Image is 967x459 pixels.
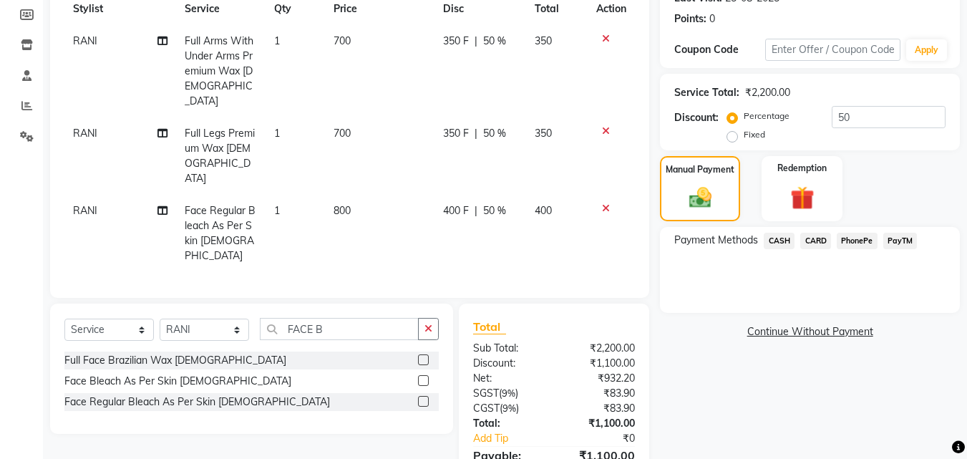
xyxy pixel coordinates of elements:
[443,126,469,141] span: 350 F
[483,126,506,141] span: 50 %
[709,11,715,26] div: 0
[554,401,646,416] div: ₹83.90
[682,185,719,211] img: _cash.svg
[473,387,499,400] span: SGST
[535,34,552,47] span: 350
[554,341,646,356] div: ₹2,200.00
[674,85,739,100] div: Service Total:
[554,371,646,386] div: ₹932.20
[906,39,947,61] button: Apply
[800,233,831,249] span: CARD
[73,127,97,140] span: RANI
[443,34,469,49] span: 350 F
[765,39,900,61] input: Enter Offer / Coupon Code
[274,127,280,140] span: 1
[334,34,351,47] span: 700
[777,162,827,175] label: Redemption
[674,11,706,26] div: Points:
[334,204,351,217] span: 800
[502,387,515,399] span: 9%
[64,353,286,368] div: Full Face Brazilian Wax [DEMOGRAPHIC_DATA]
[334,127,351,140] span: 700
[475,34,477,49] span: |
[883,233,918,249] span: PayTM
[462,356,554,371] div: Discount:
[783,183,822,213] img: _gift.svg
[674,233,758,248] span: Payment Methods
[483,203,506,218] span: 50 %
[462,431,569,446] a: Add Tip
[483,34,506,49] span: 50 %
[554,356,646,371] div: ₹1,100.00
[570,431,646,446] div: ₹0
[554,416,646,431] div: ₹1,100.00
[475,126,477,141] span: |
[64,395,330,410] div: Face Regular Bleach As Per Skin [DEMOGRAPHIC_DATA]
[535,127,552,140] span: 350
[744,110,789,122] label: Percentage
[674,42,764,57] div: Coupon Code
[443,203,469,218] span: 400 F
[473,319,506,334] span: Total
[674,110,719,125] div: Discount:
[764,233,795,249] span: CASH
[185,34,253,107] span: Full Arms With Under Arms Premium Wax [DEMOGRAPHIC_DATA]
[554,386,646,401] div: ₹83.90
[462,341,554,356] div: Sub Total:
[502,402,516,414] span: 9%
[745,85,790,100] div: ₹2,200.00
[274,34,280,47] span: 1
[473,402,500,415] span: CGST
[462,386,554,401] div: ( )
[73,204,97,217] span: RANI
[663,324,957,339] a: Continue Without Payment
[274,204,280,217] span: 1
[260,318,419,340] input: Search or Scan
[462,416,554,431] div: Total:
[535,204,552,217] span: 400
[64,374,291,389] div: Face Bleach As Per Skin [DEMOGRAPHIC_DATA]
[185,127,255,185] span: Full Legs Premium Wax [DEMOGRAPHIC_DATA]
[837,233,878,249] span: PhonePe
[666,163,734,176] label: Manual Payment
[462,371,554,386] div: Net:
[475,203,477,218] span: |
[73,34,97,47] span: RANI
[744,128,765,141] label: Fixed
[185,204,256,262] span: Face Regular Bleach As Per Skin [DEMOGRAPHIC_DATA]
[462,401,554,416] div: ( )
